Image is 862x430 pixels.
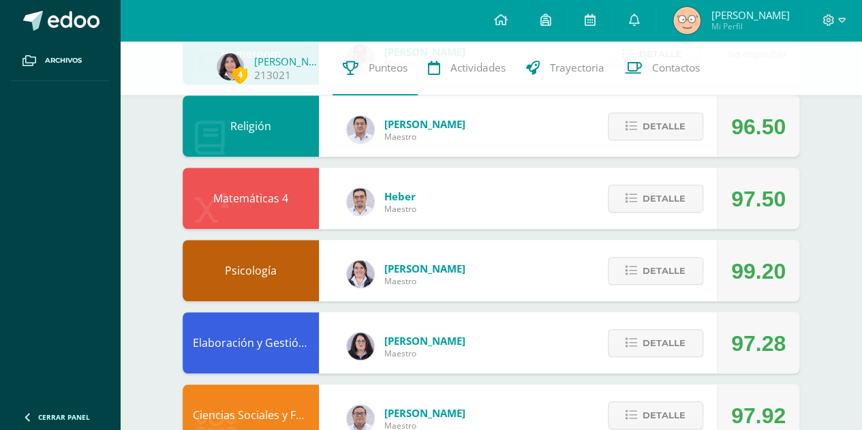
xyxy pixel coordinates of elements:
img: 4f58a82ddeaaa01b48eeba18ee71a186.png [347,260,374,288]
span: Maestro [384,131,465,142]
a: [PERSON_NAME] [254,55,322,68]
span: Detalle [643,114,686,139]
button: Detalle [608,401,703,429]
div: 99.20 [731,241,786,302]
div: 97.28 [731,313,786,374]
span: [PERSON_NAME] [384,262,465,275]
div: Matemáticas 4 [183,168,319,229]
span: Maestro [384,348,465,359]
span: Detalle [643,186,686,211]
div: Religión [183,95,319,157]
div: 96.50 [731,96,786,157]
span: Detalle [643,331,686,356]
button: Detalle [608,185,703,213]
span: Maestro [384,275,465,287]
button: Detalle [608,257,703,285]
img: f270ddb0ea09d79bf84e45c6680ec463.png [347,333,374,360]
span: Punteos [369,61,407,75]
button: Detalle [608,112,703,140]
div: Psicología [183,240,319,301]
a: Punteos [333,41,418,95]
span: Cerrar panel [38,412,90,422]
a: Actividades [418,41,516,95]
div: Elaboración y Gestión de Proyectos [183,312,319,373]
img: 15aaa72b904403ebb7ec886ca542c491.png [347,116,374,143]
span: [PERSON_NAME] [384,406,465,420]
span: [PERSON_NAME] [384,334,465,348]
span: Detalle [643,258,686,283]
div: 97.50 [731,168,786,230]
span: [PERSON_NAME] [711,8,789,22]
a: Trayectoria [516,41,615,95]
img: 54231652241166600daeb3395b4f1510.png [347,188,374,215]
span: Archivos [45,55,82,66]
span: Mi Perfil [711,20,789,32]
span: Maestro [384,203,416,215]
img: 1a4d27bc1830275b18b6b82291d6b399.png [673,7,701,34]
span: Contactos [652,61,700,75]
span: [PERSON_NAME] [384,117,465,131]
span: Actividades [450,61,506,75]
span: Detalle [643,403,686,428]
a: Archivos [11,41,109,81]
button: Detalle [608,329,703,357]
a: Contactos [615,41,710,95]
a: 213021 [254,68,291,82]
span: Trayectoria [550,61,604,75]
span: 4 [232,66,247,83]
img: 132b6f2fb12677b49262665ddd89ec82.png [217,53,244,80]
span: Heber [384,189,416,203]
